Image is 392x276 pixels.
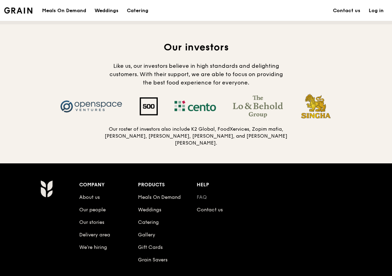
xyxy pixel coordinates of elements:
[51,95,131,117] img: Openspace Ventures
[166,95,224,117] img: Cento Ventures
[224,95,291,117] img: The Lo & Behold Group
[123,0,153,21] a: Catering
[4,7,32,14] img: Grain
[79,194,100,200] a: About us
[131,97,166,115] img: 500 Startups
[197,180,255,190] div: Help
[329,0,365,21] a: Contact us
[104,126,288,147] h5: Our roster of investors also include K2 Global, FoodXervices, Zopim mafia, [PERSON_NAME], [PERSON...
[138,232,155,238] a: Gallery
[138,219,159,225] a: Catering
[138,207,161,213] a: Weddings
[138,257,168,263] a: Grain Savers
[197,207,223,213] a: Contact us
[291,92,341,120] img: Singha
[365,0,388,21] a: Log in
[79,219,104,225] a: Our stories
[40,180,52,197] img: Grain
[79,244,107,250] a: We’re hiring
[79,180,138,190] div: Company
[138,244,163,250] a: Gift Cards
[138,194,181,200] a: Meals On Demand
[42,0,86,21] div: Meals On Demand
[127,0,148,21] div: Catering
[79,207,106,213] a: Our people
[79,232,110,238] a: Delivery area
[164,41,229,53] span: Our investors
[90,0,123,21] a: Weddings
[109,63,283,86] span: Like us, our investors believe in high standards and delighting customers. With their support, we...
[138,180,197,190] div: Products
[95,0,119,21] div: Weddings
[197,194,207,200] a: FAQ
